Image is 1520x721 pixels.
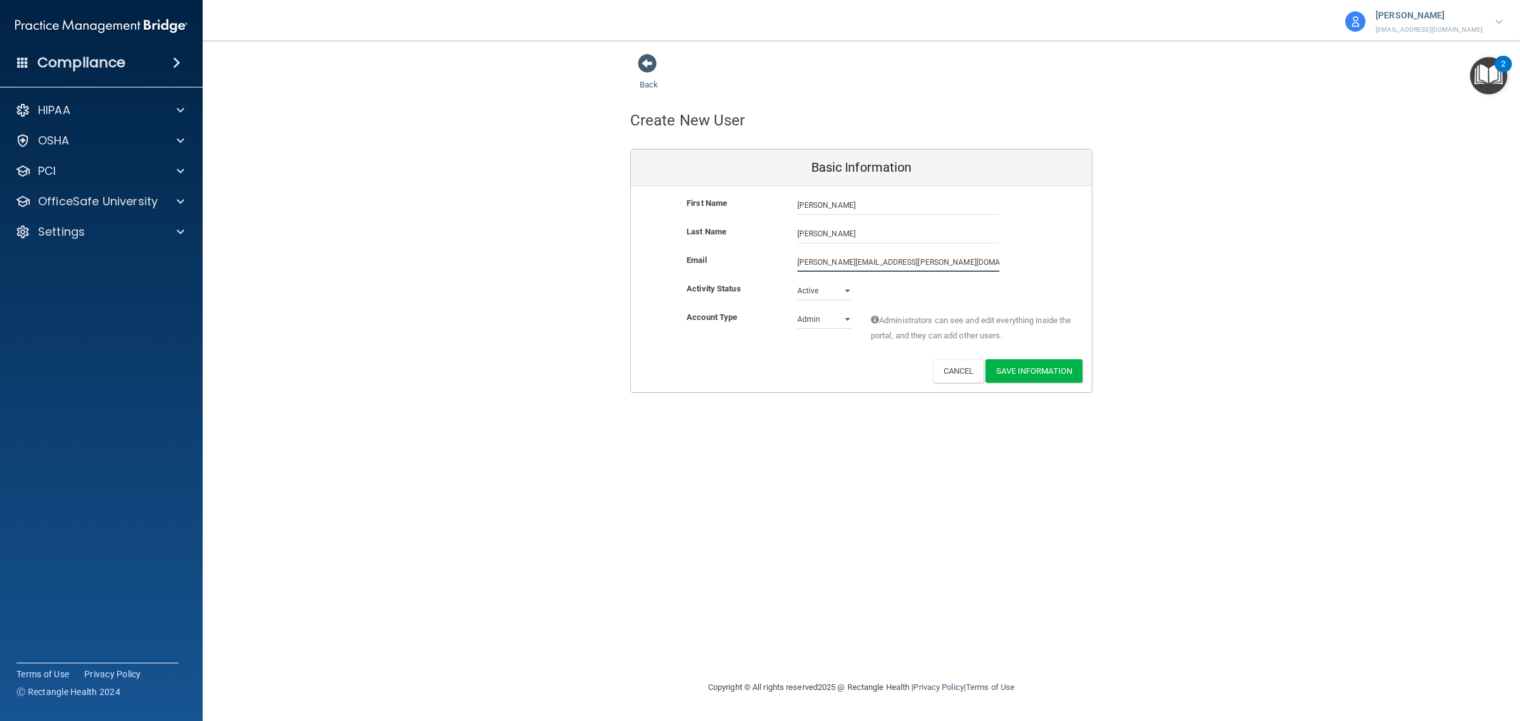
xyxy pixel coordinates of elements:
span: Administrators can see and edit everything inside the portal, and they can add other users. [871,313,1073,343]
a: Privacy Policy [84,668,141,680]
p: HIPAA [38,103,70,118]
b: Email [687,255,707,265]
a: Terms of Use [966,682,1015,692]
p: [EMAIL_ADDRESS][DOMAIN_NAME] [1376,24,1483,35]
a: OfficeSafe University [15,194,184,209]
a: PCI [15,163,184,179]
p: OfficeSafe University [38,194,158,209]
b: First Name [687,198,727,208]
b: Last Name [687,227,726,236]
img: arrow-down.227dba2b.svg [1495,20,1503,24]
h4: Create New User [630,112,745,129]
p: PCI [38,163,56,179]
button: Cancel [933,359,984,383]
h4: Compliance [37,54,125,72]
div: Basic Information [631,150,1092,186]
b: Activity Status [687,284,741,293]
a: Privacy Policy [913,682,963,692]
div: 2 [1501,64,1505,80]
p: OSHA [38,133,70,148]
a: HIPAA [15,103,184,118]
div: Copyright © All rights reserved 2025 @ Rectangle Health | | [630,667,1092,708]
button: Save Information [985,359,1082,383]
img: avatar.17b06cb7.svg [1345,11,1365,32]
b: Account Type [687,312,737,322]
button: Open Resource Center, 2 new notifications [1470,57,1507,94]
a: Back [640,65,658,89]
span: Ⓒ Rectangle Health 2024 [16,686,120,698]
a: Settings [15,224,184,239]
a: Terms of Use [16,668,69,680]
img: PMB logo [15,13,187,39]
a: OSHA [15,133,184,148]
p: [PERSON_NAME] [1376,8,1483,24]
p: Settings [38,224,85,239]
